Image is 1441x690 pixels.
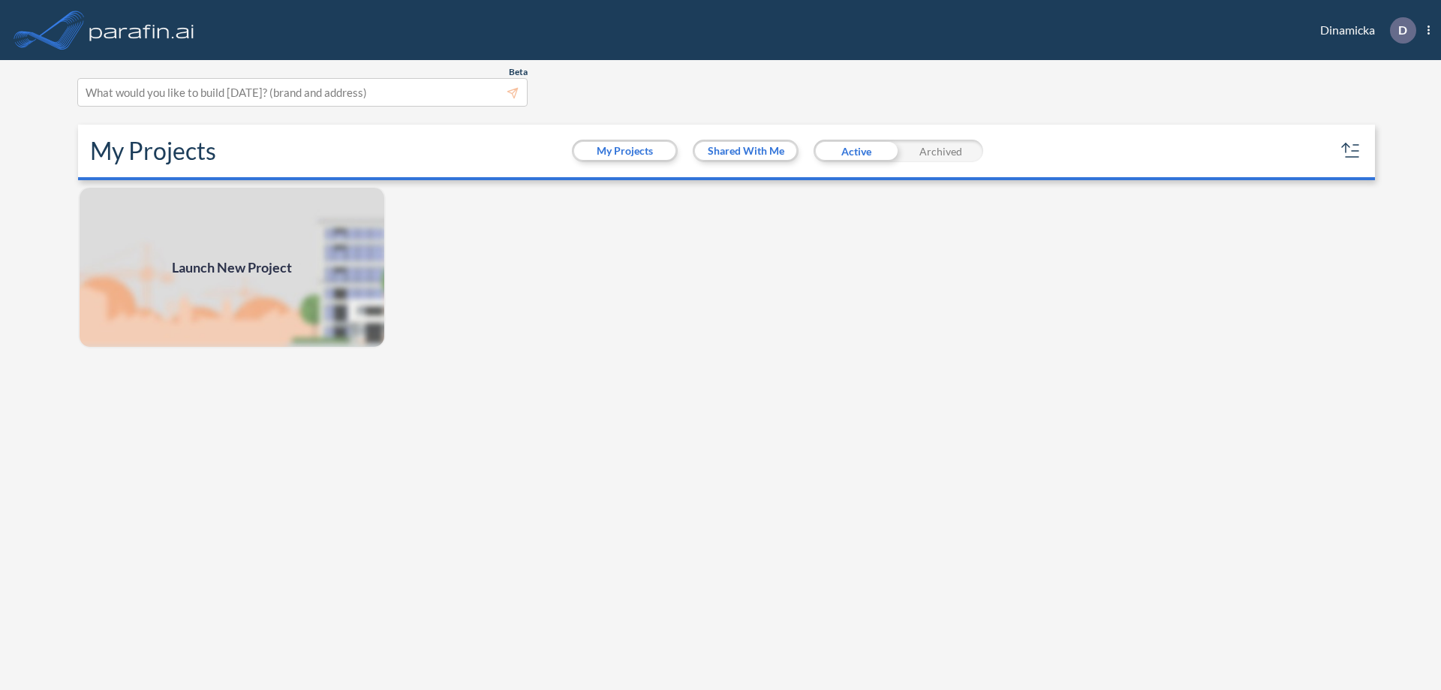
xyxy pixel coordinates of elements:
[172,258,292,278] span: Launch New Project
[1339,139,1363,163] button: sort
[78,186,386,348] img: add
[574,142,675,160] button: My Projects
[78,186,386,348] a: Launch New Project
[814,140,898,162] div: Active
[1398,23,1407,37] p: D
[898,140,983,162] div: Archived
[1298,17,1430,44] div: Dinamicka
[86,15,197,45] img: logo
[509,66,528,78] span: Beta
[695,142,796,160] button: Shared With Me
[90,137,216,165] h2: My Projects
